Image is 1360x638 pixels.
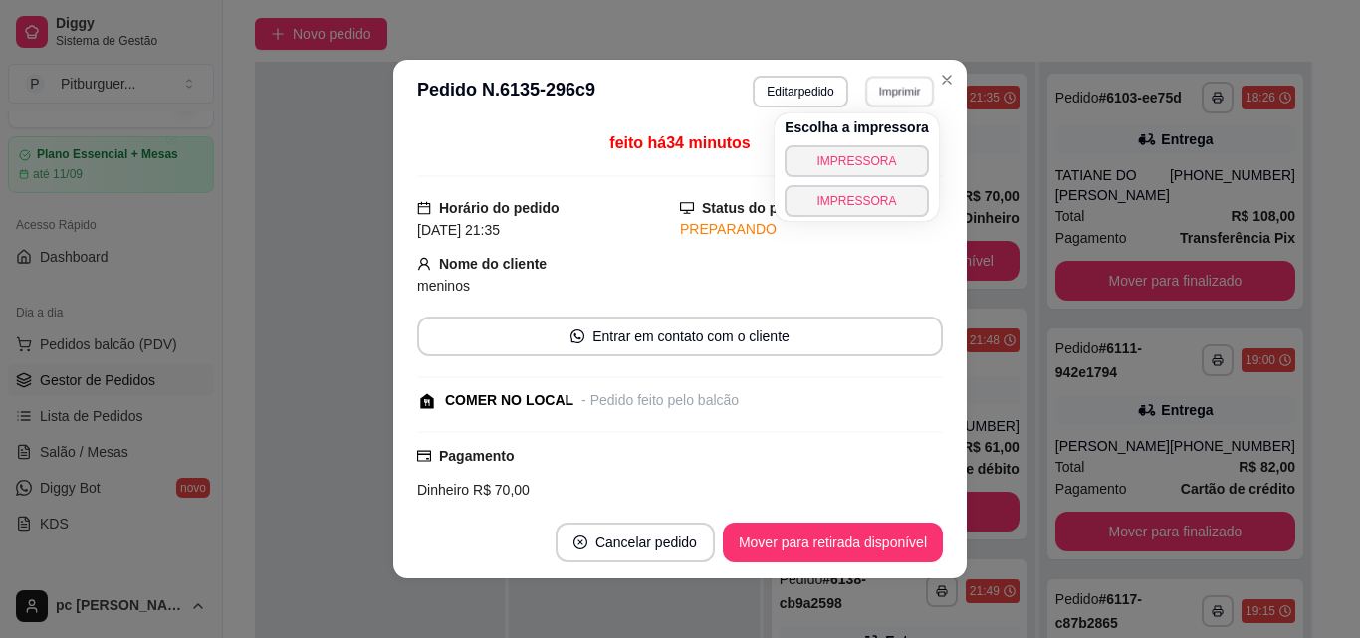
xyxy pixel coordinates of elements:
strong: Status do pedido [702,200,815,216]
span: meninos [417,278,470,294]
span: desktop [680,201,694,215]
div: COMER NO LOCAL [445,390,573,411]
span: credit-card [417,449,431,463]
span: close-circle [573,535,587,549]
button: whats-appEntrar em contato com o cliente [417,317,943,356]
span: Dinheiro [417,482,469,498]
button: Mover para retirada disponível [723,523,943,562]
div: - Pedido feito pelo balcão [581,390,739,411]
span: calendar [417,201,431,215]
button: Imprimir [865,76,934,106]
strong: Horário do pedido [439,200,560,216]
strong: Pagamento [439,448,514,464]
span: R$ 70,00 [469,482,530,498]
span: whats-app [570,329,584,343]
h4: Escolha a impressora [785,117,929,137]
button: IMPRESSORA [785,185,929,217]
div: PREPARANDO [680,219,943,240]
button: close-circleCancelar pedido [556,523,715,562]
button: Editarpedido [753,76,847,107]
h3: Pedido N. 6135-296c9 [417,76,595,107]
span: [DATE] 21:35 [417,222,500,238]
span: user [417,257,431,271]
strong: Nome do cliente [439,256,547,272]
button: Close [931,64,963,96]
button: IMPRESSORA [785,145,929,177]
span: feito há 34 minutos [609,134,750,151]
